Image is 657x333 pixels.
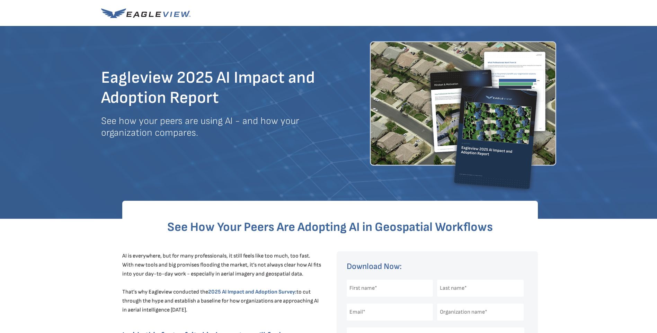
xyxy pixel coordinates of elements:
span: See how your peers are using AI - and how your organization compares. [101,115,299,138]
input: Organization name* [437,304,524,321]
span: Eagleview 2025 AI Impact and Adoption Report [101,68,315,108]
span: Download Now: [347,261,402,271]
span: to cut through the hype and establish a baseline for how organizations are approaching AI in aeri... [122,289,319,313]
strong: 2025 AI Impact and Adoption Survey: [208,289,296,295]
span: See How Your Peers Are Adopting AI in Geospatial Workflows [167,220,493,235]
input: Last name* [437,280,524,297]
input: First name* [347,280,433,297]
span: AI is everywhere, but for many professionals, it still feels like too much, too fast. With new to... [122,253,321,295]
input: Email* [347,304,433,321]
